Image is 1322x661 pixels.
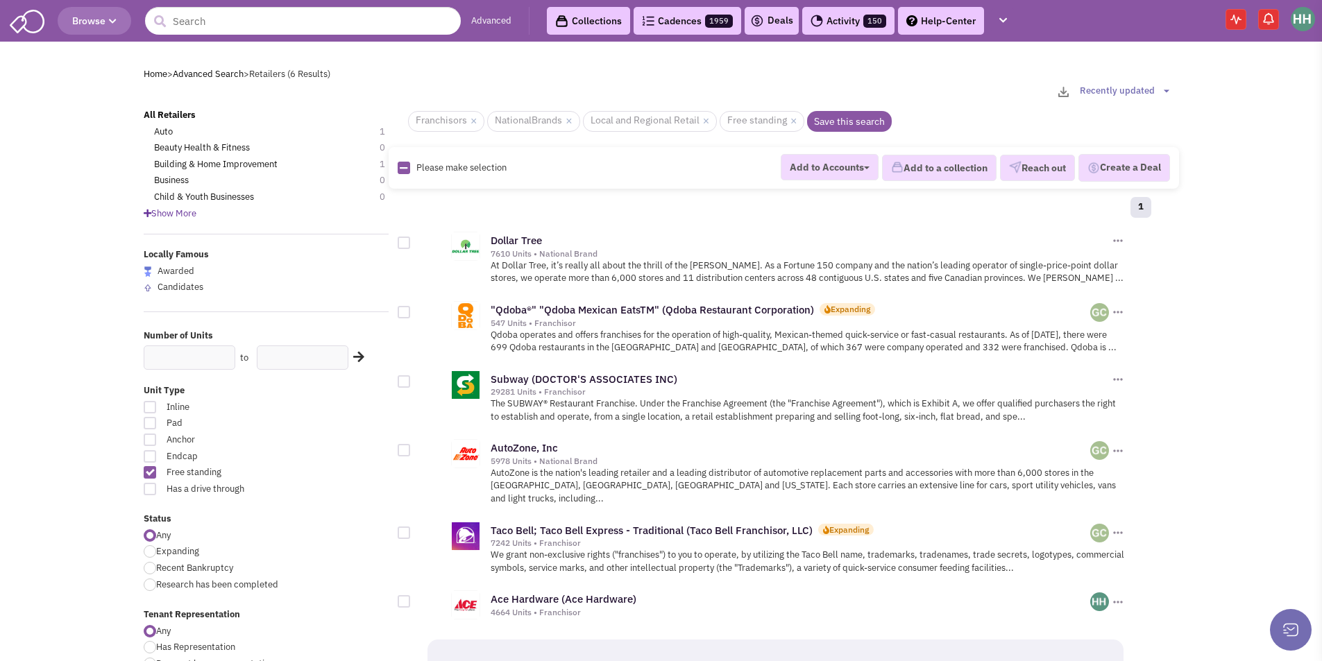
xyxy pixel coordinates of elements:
span: Has Representation [156,641,235,653]
div: 547 Units • Franchisor [491,318,1091,329]
img: icon-collection-lavender.png [891,161,904,173]
img: Cadences_logo.png [642,16,654,26]
a: Beauty Health & Fitness [154,141,250,155]
span: Browse [72,15,117,27]
div: Expanding [831,303,870,315]
span: Recent Bankruptcy [156,562,233,574]
img: Rectangle.png [398,162,410,174]
label: to [240,352,248,365]
div: Search Nearby [344,348,366,366]
div: 29281 Units • Franchisor [491,386,1110,397]
span: Free standing [720,111,804,132]
a: Child & Youth Businesses [154,191,254,204]
a: Home [144,68,167,80]
label: Status [144,513,389,526]
label: Locally Famous [144,248,389,261]
span: NationalBrands [487,111,579,132]
span: Has a drive through [158,483,312,496]
a: Cadences1959 [634,7,741,35]
b: All Retailers [144,109,196,121]
div: Expanding [829,524,869,535]
div: 7610 Units • National Brand [491,248,1110,259]
img: locallyfamous-upvote.png [144,284,152,292]
button: Reach out [1000,155,1075,181]
input: Search [145,7,461,35]
p: At Dollar Tree, it’s really all about the thrill of the [PERSON_NAME]. As a Fortune 150 company a... [491,259,1126,285]
button: Add to Accounts [781,154,879,180]
span: Free standing [158,466,312,479]
label: Number of Units [144,329,389,343]
span: Inline [158,401,312,414]
a: Advanced [471,15,511,28]
a: Collections [547,7,630,35]
div: 5978 Units • National Brand [491,456,1091,467]
span: 1959 [705,15,733,28]
a: AutoZone, Inc [491,441,558,454]
span: Franchisors [408,111,484,132]
a: Save this search [807,111,892,132]
span: Candidates [158,281,203,293]
a: Taco Bell; Taco Bell Express - Traditional (Taco Bell Franchisor, LLC) [491,524,813,537]
span: 1 [380,126,399,139]
span: Awarded [158,265,194,277]
a: "Qdoba®" "Qdoba Mexican EatsTM" (Qdoba Restaurant Corporation) [491,303,814,316]
img: locallyfamous-largeicon.png [144,266,152,277]
span: Endcap [158,450,312,463]
p: The SUBWAY® Restaurant Franchise. Under the Franchise Agreement (the "Franchise Agreement"), whic... [491,397,1126,423]
button: Browse [58,7,131,35]
span: Anchor [158,433,312,447]
span: > [244,68,249,80]
a: Auto [154,126,173,139]
a: Deals [750,12,793,29]
span: 0 [380,191,399,204]
a: × [703,115,709,128]
button: Create a Deal [1078,154,1170,182]
a: Advanced Search [173,68,244,80]
span: Research has been completed [156,578,278,590]
img: Activity.png [811,15,823,27]
p: Qdoba operates and offers franchises for the operation of high-quality, Mexican-themed quick-serv... [491,329,1126,354]
span: Retailers (6 Results) [249,68,330,80]
a: Dollar Tree [491,234,542,247]
span: Show More [144,207,196,219]
a: Ace Hardware (Ace Hardware) [491,592,636,606]
span: Any [156,625,171,637]
a: Subway (DOCTOR'S ASSOCIATES INC) [491,372,677,386]
span: > [167,68,173,80]
span: 1 [380,158,399,171]
span: Pad [158,417,312,430]
a: Building & Home Improvement [154,158,278,171]
img: icon-deals.svg [750,12,764,29]
a: × [790,115,797,128]
a: Business [154,174,189,187]
span: 150 [863,15,886,28]
img: Deal-Dollar.png [1087,160,1100,175]
div: 7242 Units • Franchisor [491,538,1091,549]
a: × [566,115,572,128]
a: All Retailers [144,109,196,122]
img: 4gsb4SvoTEGolcWcxLFjKw.png [1090,524,1109,542]
p: We grant non-exclusive rights ("franchises") to you to operate, by utilizing the Taco Bell name, ... [491,549,1126,574]
img: 4gsb4SvoTEGolcWcxLFjKw.png [1090,303,1109,322]
label: Tenant Representation [144,608,389,621]
img: Hâf Higgott [1291,7,1315,31]
label: Unit Type [144,384,389,397]
span: Expanding [156,545,199,557]
span: 0 [380,174,399,187]
p: AutoZone is the nation's leading retailer and a leading distributor of automotive replacement par... [491,467,1126,506]
a: Activity150 [802,7,895,35]
img: VectorPaper_Plane.png [1009,161,1022,173]
span: Any [156,529,171,541]
img: 4gsb4SvoTEGolcWcxLFjKw.png [1090,441,1109,460]
img: help.png [906,15,917,26]
span: 0 [380,141,399,155]
div: 4664 Units • Franchisor [491,607,1091,618]
img: download-2-24.png [1058,87,1069,97]
img: ihEnzECrckaN_o0XeKJygQ.png [1090,592,1109,611]
button: Add to a collection [882,155,997,181]
a: × [471,115,477,128]
span: Please make selection [416,162,507,173]
span: Local and Regional Retail [583,111,717,132]
a: 1 [1130,197,1151,218]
